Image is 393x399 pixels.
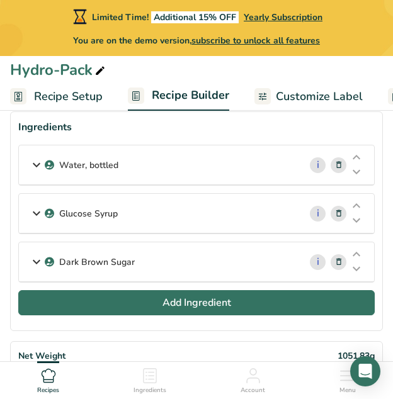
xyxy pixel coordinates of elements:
[350,356,380,386] div: Open Intercom Messenger
[59,256,135,269] p: Dark Brown Sugar
[310,206,326,222] a: i
[10,59,108,81] div: Hydro-Pack
[73,34,320,47] span: You are on the demo version,
[152,87,229,104] span: Recipe Builder
[254,82,363,111] a: Customize Label
[59,159,118,172] p: Water, bottled
[18,350,65,362] span: Net Weight
[59,207,118,220] p: Glucose Syrup
[134,362,166,396] a: Ingredients
[310,254,326,270] a: i
[128,81,229,111] a: Recipe Builder
[151,11,239,23] span: Additional 15% OFF
[191,35,320,47] span: subscribe to unlock all features
[19,194,374,233] div: Glucose Syrup i
[19,145,374,185] div: Water, bottled i
[34,88,103,105] span: Recipe Setup
[18,120,375,135] div: Ingredients
[276,88,363,105] span: Customize Label
[310,157,326,173] a: i
[19,242,374,282] div: Dark Brown Sugar i
[37,362,59,396] a: Recipes
[338,350,375,362] span: 1051.83g
[241,386,265,395] span: Account
[134,386,166,395] span: Ingredients
[339,386,356,395] span: Menu
[37,386,59,395] span: Recipes
[244,11,322,23] span: Yearly Subscription
[18,290,375,315] button: Add Ingredient
[10,82,103,111] a: Recipe Setup
[71,9,322,24] div: Limited Time!
[162,295,231,310] span: Add Ingredient
[241,362,265,396] a: Account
